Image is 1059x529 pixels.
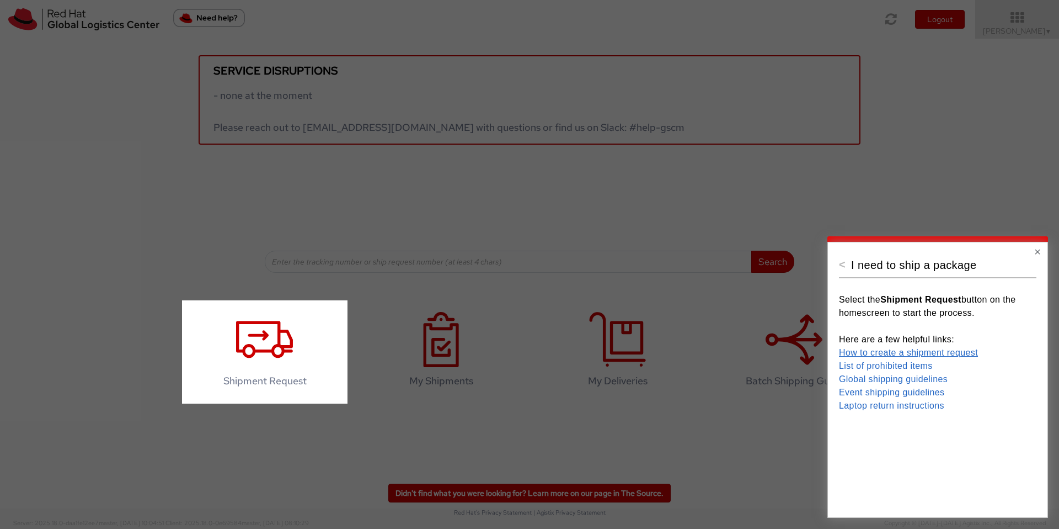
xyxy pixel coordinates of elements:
[880,295,961,304] strong: Shipment Request
[839,361,933,371] a: List of prohibited items
[839,333,1036,346] p: Here are a few helpful links:
[1034,246,1041,257] button: Close
[851,258,1017,272] p: I need to ship a package
[839,259,846,270] button: <
[839,388,944,397] a: Event shipping guidelines
[839,401,944,410] a: Laptop return instructions
[839,348,978,357] a: How to create a shipment request
[839,295,880,304] span: Select the
[839,374,948,384] a: Global shipping guidelines
[194,375,336,387] h4: Shipment Request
